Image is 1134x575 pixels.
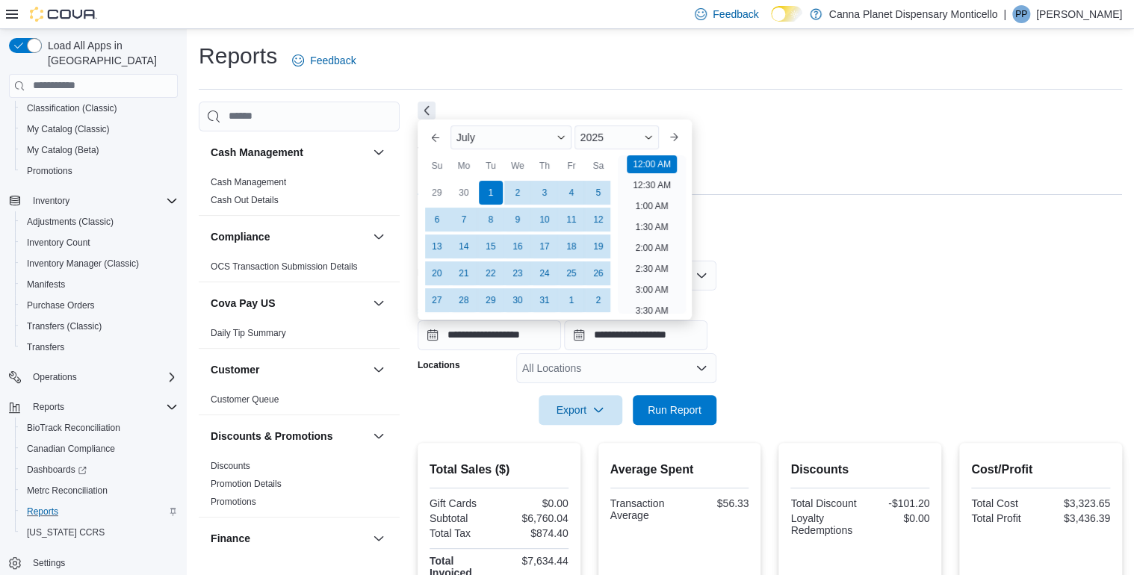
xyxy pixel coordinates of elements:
[21,276,71,293] a: Manifests
[15,459,184,480] a: Dashboards
[533,208,557,231] div: day-10
[199,173,400,215] div: Cash Management
[15,337,184,358] button: Transfers
[21,523,111,541] a: [US_STATE] CCRS
[27,341,64,353] span: Transfers
[211,496,256,508] span: Promotions
[424,179,612,314] div: July, 2025
[211,478,282,490] span: Promotion Details
[829,5,998,23] p: Canna Planet Dispensary Monticello
[27,216,114,228] span: Adjustments (Classic)
[21,461,178,479] span: Dashboards
[21,120,178,138] span: My Catalog (Classic)
[452,234,476,258] div: day-14
[479,154,503,178] div: Tu
[21,99,123,117] a: Classification (Classic)
[1044,512,1110,524] div: $3,436.39
[971,461,1110,479] h2: Cost/Profit
[629,281,674,299] li: 3:00 AM
[370,427,388,445] button: Discounts & Promotions
[648,402,701,417] span: Run Report
[33,401,64,413] span: Reports
[15,522,184,543] button: [US_STATE] CCRS
[863,497,929,509] div: -$101.20
[452,181,476,205] div: day-30
[506,181,530,205] div: day-2
[370,294,388,312] button: Cova Pay US
[539,395,622,425] button: Export
[15,480,184,501] button: Metrc Reconciliation
[506,261,530,285] div: day-23
[27,192,75,210] button: Inventory
[502,512,568,524] div: $6,760.04
[27,320,102,332] span: Transfers (Classic)
[211,562,282,574] span: GL Account Totals
[27,165,72,177] span: Promotions
[211,194,279,206] span: Cash Out Details
[211,460,250,472] span: Discounts
[211,531,250,546] h3: Finance
[15,161,184,181] button: Promotions
[662,125,686,149] button: Next month
[211,195,279,205] a: Cash Out Details
[502,555,568,567] div: $7,634.44
[1036,5,1122,23] p: [PERSON_NAME]
[15,140,184,161] button: My Catalog (Beta)
[506,234,530,258] div: day-16
[21,141,178,159] span: My Catalog (Beta)
[586,261,610,285] div: day-26
[682,497,749,509] div: $56.33
[27,144,99,156] span: My Catalog (Beta)
[425,234,449,258] div: day-13
[425,208,449,231] div: day-6
[21,162,78,180] a: Promotions
[211,296,367,311] button: Cova Pay US
[479,181,503,205] div: day-1
[21,440,121,458] a: Canadian Compliance
[560,181,583,205] div: day-4
[199,258,400,282] div: Compliance
[33,195,69,207] span: Inventory
[533,234,557,258] div: day-17
[33,371,77,383] span: Operations
[211,296,275,311] h3: Cova Pay US
[211,479,282,489] a: Promotion Details
[629,197,674,215] li: 1:00 AM
[418,320,561,350] input: Press the down key to enter a popover containing a calendar. Press the escape key to close the po...
[21,419,178,437] span: BioTrack Reconciliation
[27,368,178,386] span: Operations
[211,177,286,187] a: Cash Management
[771,6,802,22] input: Dark Mode
[629,239,674,257] li: 2:00 AM
[199,324,400,348] div: Cova Pay US
[27,398,178,416] span: Reports
[21,276,178,293] span: Manifests
[27,485,108,497] span: Metrc Reconciliation
[211,145,367,160] button: Cash Management
[211,497,256,507] a: Promotions
[506,208,530,231] div: day-9
[27,368,83,386] button: Operations
[370,361,388,379] button: Customer
[21,482,114,500] a: Metrc Reconciliation
[211,429,332,444] h3: Discounts & Promotions
[560,154,583,178] div: Fr
[15,211,184,232] button: Adjustments (Classic)
[580,131,604,143] span: 2025
[15,232,184,253] button: Inventory Count
[27,554,71,572] a: Settings
[27,237,90,249] span: Inventory Count
[610,461,749,479] h2: Average Spent
[425,261,449,285] div: day-20
[452,288,476,312] div: day-28
[21,440,178,458] span: Canadian Compliance
[27,102,117,114] span: Classification (Classic)
[27,192,178,210] span: Inventory
[430,497,496,509] div: Gift Cards
[27,526,105,538] span: [US_STATE] CCRS
[560,208,583,231] div: day-11
[629,218,674,236] li: 1:30 AM
[1044,497,1110,509] div: $3,323.65
[211,261,358,272] a: OCS Transaction Submission Details
[533,288,557,312] div: day-31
